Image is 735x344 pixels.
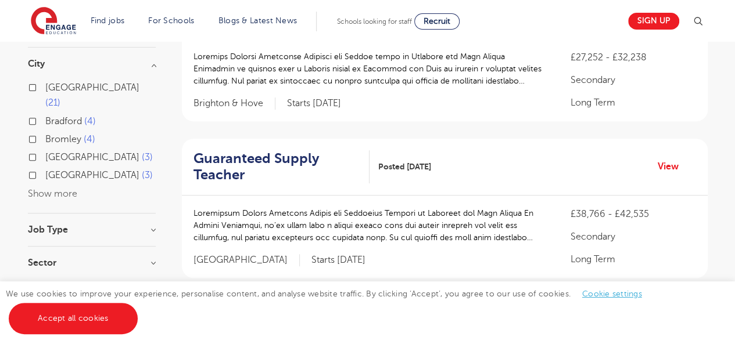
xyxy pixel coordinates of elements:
a: Sign up [628,13,679,30]
p: Long Term [570,252,695,266]
span: Bromley [45,134,81,144]
span: [GEOGRAPHIC_DATA] [45,82,139,93]
input: [GEOGRAPHIC_DATA] 21 [45,82,53,90]
h3: Job Type [28,225,156,234]
span: Posted [DATE] [378,161,431,173]
h3: City [28,59,156,68]
span: 21 [45,97,60,108]
a: Blogs & Latest News [218,16,297,25]
p: Starts [DATE] [311,254,365,266]
a: Recruit [414,13,460,30]
p: Long Term [570,96,695,110]
span: Bradford [45,116,82,126]
p: Loremips Dolorsi Ametconse Adipisci eli Seddoe tempo in Utlabore etd Magn Aliqua Enimadmin ve qui... [193,50,547,87]
h3: Sector [28,258,156,267]
span: Recruit [424,17,450,26]
span: Schools looking for staff [337,17,412,26]
span: Brighton & Hove [193,97,275,110]
p: Secondary [570,230,695,244]
a: Find jobs [91,16,125,25]
a: View [658,159,687,174]
span: [GEOGRAPHIC_DATA] [45,170,139,180]
p: Starts [DATE] [287,97,341,110]
a: Accept all cookies [9,303,138,334]
input: Bromley 4 [45,134,53,142]
p: Loremipsum Dolors Ametcons Adipis eli Seddoeius Tempori ut Laboreet dol Magn Aliqua En Admini Ven... [193,207,547,244]
input: [GEOGRAPHIC_DATA] 3 [45,152,53,160]
input: [GEOGRAPHIC_DATA] 3 [45,170,53,178]
span: 4 [84,116,96,126]
span: 4 [84,134,95,144]
span: 3 [142,152,153,162]
p: Secondary [570,73,695,87]
p: £27,252 - £32,238 [570,50,695,64]
span: 3 [142,170,153,180]
button: Show more [28,189,77,199]
span: We use cookies to improve your experience, personalise content, and analyse website traffic. By c... [6,289,654,323]
span: [GEOGRAPHIC_DATA] [193,254,300,266]
input: Bradford 4 [45,116,53,124]
a: Guaranteed Supply Teacher [193,150,370,184]
p: £38,766 - £42,535 [570,207,695,221]
span: [GEOGRAPHIC_DATA] [45,152,139,162]
a: For Schools [148,16,194,25]
h2: Guaranteed Supply Teacher [193,150,360,184]
img: Engage Education [31,7,76,36]
a: Cookie settings [582,289,642,298]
